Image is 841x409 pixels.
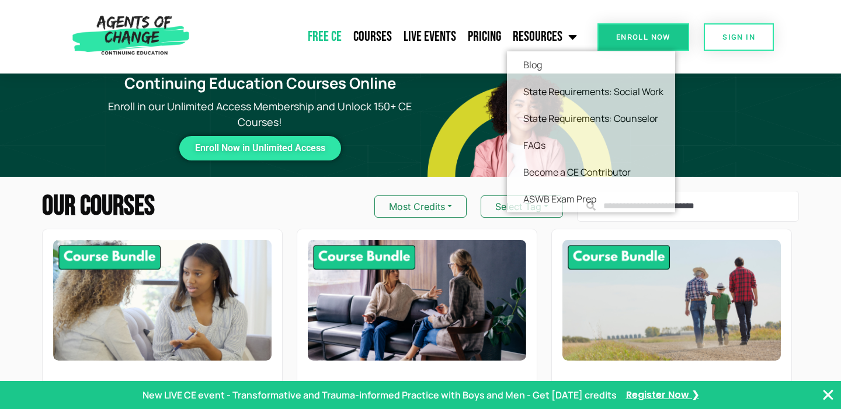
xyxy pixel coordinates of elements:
[507,186,675,212] a: ASWB Exam Prep
[597,23,689,51] a: Enroll Now
[507,105,675,132] a: State Requirements: Counselor
[143,388,617,402] p: New LIVE CE event - Transformative and Trauma-informed Practice with Boys and Men - Get [DATE] cr...
[722,33,755,41] span: SIGN IN
[42,193,155,221] h2: Our Courses
[347,22,398,51] a: Courses
[704,23,774,51] a: SIGN IN
[507,51,675,78] a: Blog
[481,195,563,218] button: Select Tag
[194,22,583,51] nav: Menu
[562,240,781,361] img: Rural and Underserved Practice - 8 Credit CE Bundle
[308,240,526,361] img: Leadership and Supervision Skills - 8 Credit CE Bundle
[626,389,699,401] a: Register Now ❯
[106,75,413,93] h1: Continuing Education Courses Online
[616,33,670,41] span: Enroll Now
[507,51,675,212] ul: Resources
[195,145,325,151] span: Enroll Now in Unlimited Access
[53,240,272,361] img: New Therapist Essentials - 10 Credit CE Bundle
[462,22,507,51] a: Pricing
[507,78,675,105] a: State Requirements: Social Work
[507,159,675,186] a: Become a CE Contributor
[398,22,462,51] a: Live Events
[507,132,675,159] a: FAQs
[179,136,341,160] a: Enroll Now in Unlimited Access
[821,388,835,402] button: Close Banner
[99,99,420,130] p: Enroll in our Unlimited Access Membership and Unlock 150+ CE Courses!
[507,22,583,51] a: Resources
[302,22,347,51] a: Free CE
[374,195,467,218] button: Most Credits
